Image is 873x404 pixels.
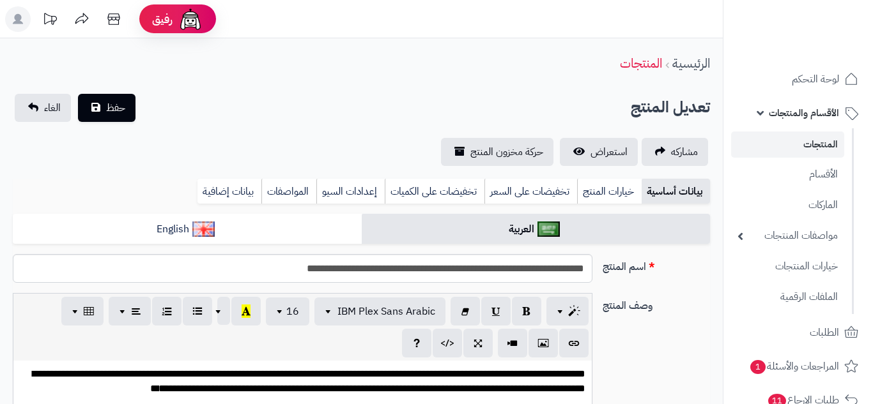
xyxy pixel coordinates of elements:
a: الماركات [731,191,844,219]
a: الغاء [15,94,71,122]
label: اسم المنتج [598,254,716,274]
span: حفظ [106,100,125,116]
span: المراجعات والأسئلة [749,357,839,375]
span: الطلبات [810,324,839,341]
a: المنتجات [620,54,662,73]
button: حفظ [78,94,135,122]
a: المنتجات [731,131,844,158]
span: 16 [286,304,299,319]
span: الغاء [44,100,61,116]
a: تخفيضات على السعر [484,179,577,204]
a: بيانات أساسية [642,179,710,204]
span: مشاركه [671,144,698,160]
a: خيارات المنتجات [731,253,844,280]
span: الأقسام والمنتجات [769,104,839,122]
a: English [13,214,362,245]
span: استعراض [591,144,628,160]
img: English [192,221,215,237]
h2: تعديل المنتج [631,94,710,121]
button: IBM Plex Sans Arabic [314,297,445,325]
img: العربية [537,221,560,237]
a: الأقسام [731,161,844,188]
a: حركة مخزون المنتج [441,138,553,166]
a: مواصفات المنتجات [731,222,844,250]
span: رفيق [152,11,173,27]
a: مشاركه [642,138,708,166]
a: إعدادات السيو [316,179,385,204]
img: ai-face.png [178,6,203,32]
span: لوحة التحكم [792,70,839,88]
span: 1 [750,360,766,374]
a: بيانات إضافية [197,179,261,204]
a: استعراض [560,138,638,166]
a: خيارات المنتج [577,179,642,204]
a: تخفيضات على الكميات [385,179,484,204]
a: تحديثات المنصة [34,6,66,35]
a: المراجعات والأسئلة1 [731,351,865,382]
span: IBM Plex Sans Arabic [337,304,435,319]
a: العربية [362,214,711,245]
a: لوحة التحكم [731,64,865,94]
a: الرئيسية [672,54,710,73]
a: المواصفات [261,179,316,204]
label: وصف المنتج [598,293,716,313]
button: 16 [266,297,309,325]
a: الطلبات [731,317,865,348]
span: حركة مخزون المنتج [470,144,543,160]
a: الملفات الرقمية [731,283,844,311]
